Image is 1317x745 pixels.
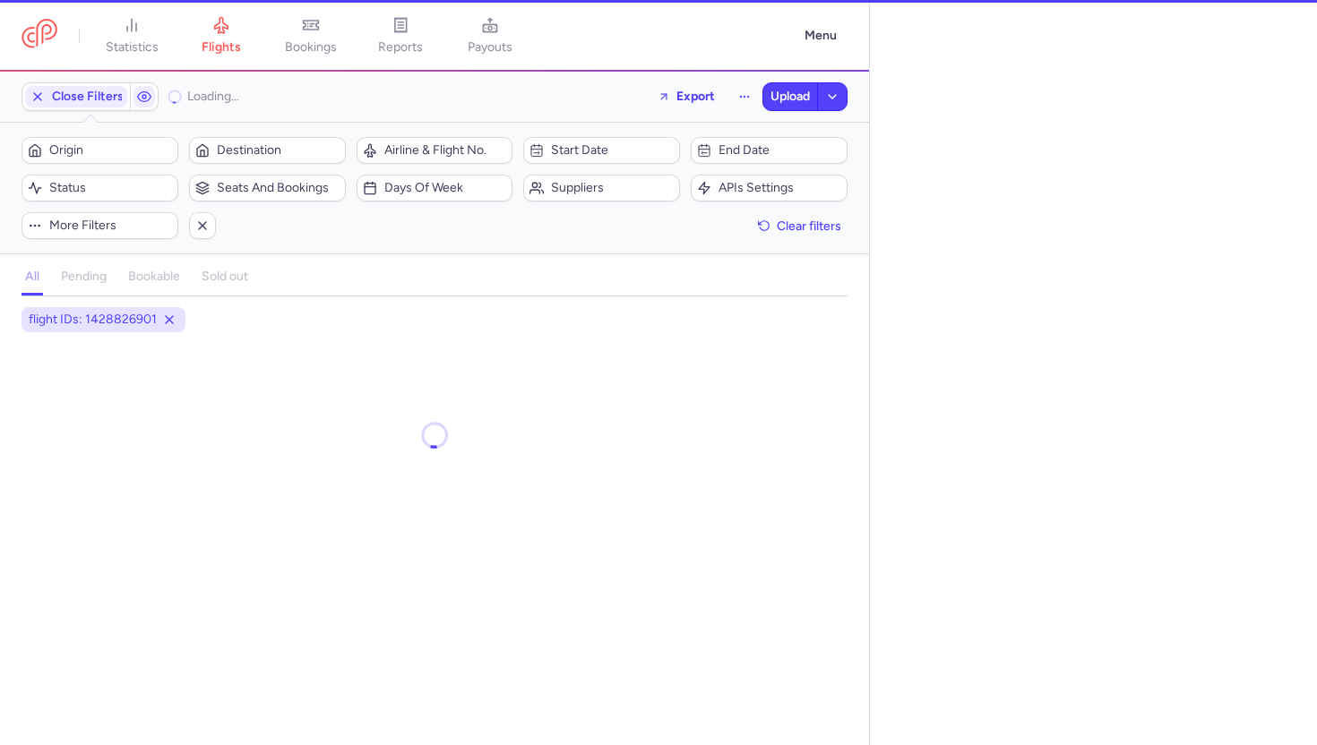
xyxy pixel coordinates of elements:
[52,90,124,104] span: Close Filters
[22,83,130,110] button: Close Filters
[87,16,176,56] a: statistics
[106,39,159,56] span: statistics
[189,137,346,164] button: Destination
[49,218,172,233] span: More filters
[719,143,841,158] span: End date
[217,181,340,195] span: Seats and bookings
[445,16,535,56] a: payouts
[217,143,340,158] span: Destination
[22,175,178,201] button: Status
[49,143,172,158] span: Origin
[523,137,680,164] button: Start date
[176,16,266,56] a: flights
[752,212,848,239] button: Clear filters
[187,89,239,104] span: Loading...
[646,82,727,111] button: Export
[770,90,810,104] span: Upload
[266,16,356,56] a: bookings
[22,19,57,52] a: CitizenPlane red outlined logo
[29,311,157,329] span: flight IDs: 1428826901
[22,137,178,164] button: Origin
[523,175,680,201] button: Suppliers
[691,137,848,164] button: End date
[551,181,674,195] span: Suppliers
[777,219,841,233] span: Clear filters
[551,143,674,158] span: Start date
[357,137,513,164] button: Airline & Flight No.
[676,90,715,103] span: Export
[189,175,346,201] button: Seats and bookings
[22,212,178,239] button: More filters
[794,19,848,53] button: Menu
[384,143,507,158] span: Airline & Flight No.
[763,83,817,110] button: Upload
[356,16,445,56] a: reports
[719,181,841,195] span: APIs settings
[378,39,423,56] span: reports
[384,181,507,195] span: Days of week
[202,39,241,56] span: flights
[468,39,512,56] span: payouts
[49,181,172,195] span: Status
[691,175,848,201] button: APIs settings
[357,175,513,201] button: Days of week
[285,39,337,56] span: bookings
